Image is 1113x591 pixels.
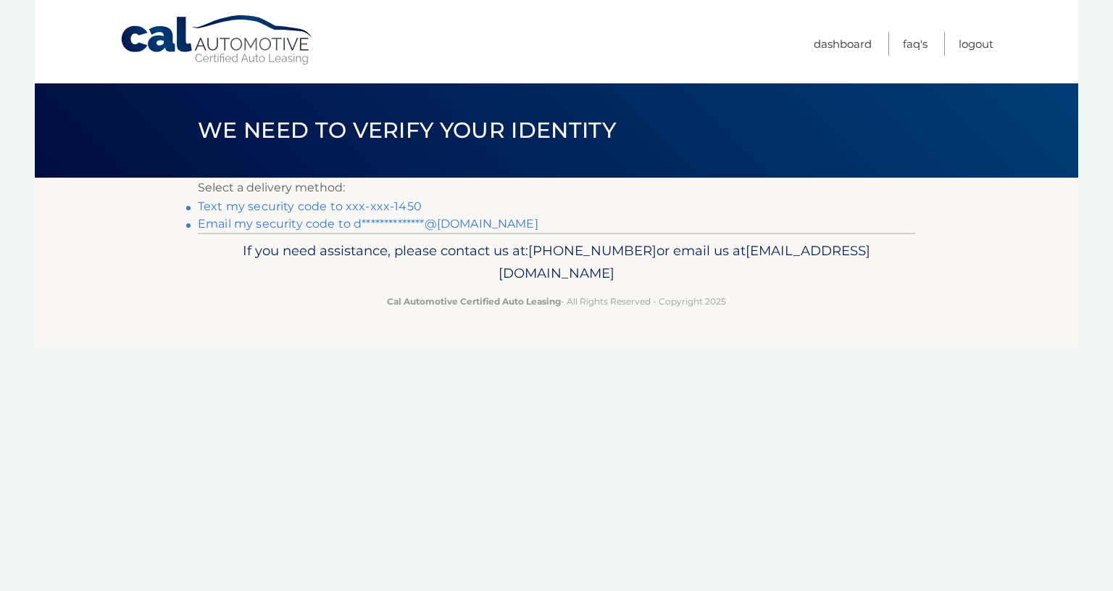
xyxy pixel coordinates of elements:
[120,15,315,66] a: Cal Automotive
[814,32,872,56] a: Dashboard
[959,32,993,56] a: Logout
[903,32,927,56] a: FAQ's
[207,239,906,286] p: If you need assistance, please contact us at: or email us at
[207,294,906,309] p: - All Rights Reserved - Copyright 2025
[528,242,656,259] span: [PHONE_NUMBER]
[198,117,616,144] span: We need to verify your identity
[387,296,561,307] strong: Cal Automotive Certified Auto Leasing
[198,178,915,198] p: Select a delivery method:
[198,199,422,213] a: Text my security code to xxx-xxx-1450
